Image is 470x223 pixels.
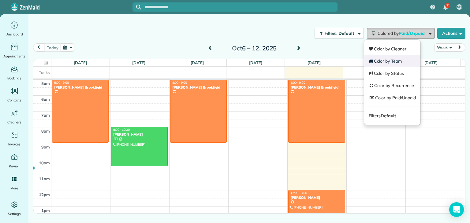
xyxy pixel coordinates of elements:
a: Color by Paid/Unpaid [364,92,420,104]
span: 8:00 - 10:30 [113,128,130,132]
button: today [44,43,61,52]
a: Color by Cleaner [364,43,420,55]
a: [DATE] [424,60,438,65]
span: Settings [8,211,21,217]
span: MH [457,5,462,9]
span: Oct [232,44,242,52]
button: prev [33,43,45,52]
span: 5:00 - 9:00 [54,81,69,85]
div: Open Intercom Messenger [449,202,464,217]
a: Cleaners [2,108,26,125]
span: Tasks [39,70,50,75]
span: Invoices [8,141,21,147]
button: Focus search [132,5,141,9]
a: [DATE] [74,60,87,65]
div: [PERSON_NAME] Brookfield [172,85,225,90]
a: Color by Status [364,67,420,79]
a: Color by Recurrence [364,79,420,92]
span: 10am [39,160,50,165]
button: Filters: Default [315,28,364,39]
span: Bookings [7,75,21,81]
span: Cleaners [7,119,21,125]
a: [DATE] [132,60,145,65]
div: [PERSON_NAME] [290,196,343,200]
a: [DATE] [191,60,204,65]
a: Contacts [2,86,26,103]
span: More [10,185,18,191]
span: Dashboard [6,31,23,37]
span: Default [338,31,355,36]
a: Payroll [2,152,26,169]
span: 5:00 - 9:00 [290,81,305,85]
button: Week [434,43,454,52]
span: 7 [446,3,449,8]
span: Filters: [325,31,338,36]
span: Payroll [9,163,20,169]
div: [PERSON_NAME] Brookfield [54,85,107,90]
span: 9am [41,144,50,149]
span: 5:00 - 9:00 [172,81,187,85]
span: Paid/Unpaid [399,31,426,36]
span: Appointments [3,53,25,59]
button: Colored byPaid/Unpaid [367,28,435,39]
span: 12pm [39,192,50,197]
div: 7 unread notifications [439,1,452,14]
span: 5am [41,81,50,86]
strong: Default [381,113,396,119]
div: [PERSON_NAME] Brookfield [290,85,343,90]
a: Appointments [2,42,26,59]
a: Dashboard [2,20,26,37]
span: 6am [41,97,50,102]
span: 7am [41,113,50,118]
span: 8am [41,129,50,133]
a: Settings [2,200,26,217]
span: Colored by [378,31,427,36]
span: 12:00 - 3:00 [290,191,307,195]
span: Filters [369,113,396,119]
h2: 6 – 12, 2025 [216,45,293,52]
span: 11am [39,176,50,181]
a: Bookings [2,64,26,81]
svg: Focus search [136,5,141,9]
button: Actions [437,28,465,39]
button: next [454,43,465,52]
a: Invoices [2,130,26,147]
a: Color by Team [364,55,420,67]
a: FiltersDefault [364,110,420,122]
span: 1pm [41,208,50,213]
a: [DATE] [308,60,321,65]
a: Filters: Default [311,28,364,39]
div: [PERSON_NAME] [113,132,166,137]
a: [DATE] [249,60,262,65]
span: Contacts [7,97,21,103]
